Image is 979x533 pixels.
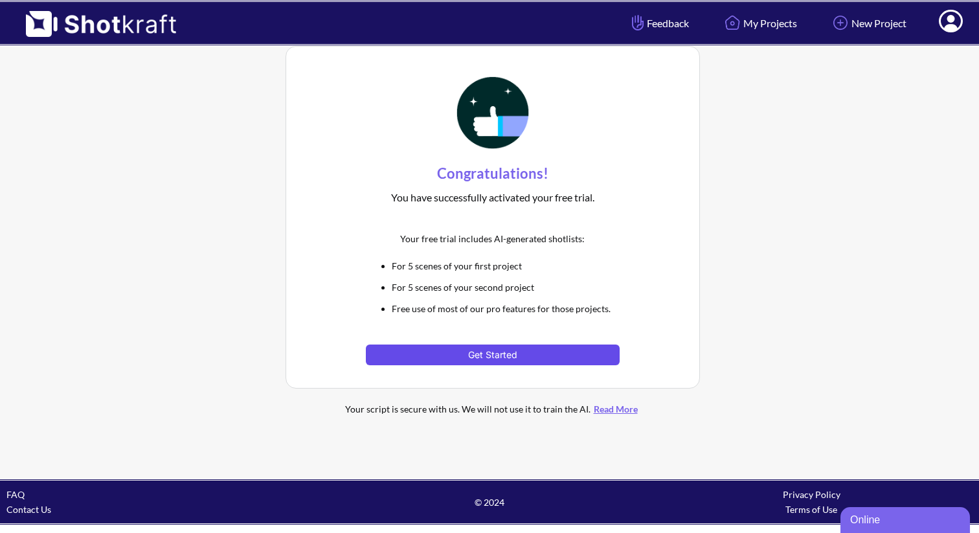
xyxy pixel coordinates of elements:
[712,6,807,40] a: My Projects
[840,505,973,533] iframe: chat widget
[721,12,743,34] img: Home Icon
[629,12,647,34] img: Hand Icon
[366,228,619,249] div: Your free trial includes AI-generated shotlists:
[820,6,916,40] a: New Project
[829,12,851,34] img: Add Icon
[6,489,25,500] a: FAQ
[6,504,51,515] a: Contact Us
[366,161,619,187] div: Congratulations!
[366,187,619,209] div: You have successfully activated your free trial.
[453,73,533,153] img: Thumbs Up Icon
[629,16,689,30] span: Feedback
[392,258,619,273] li: For 5 scenes of your first project
[366,345,619,365] button: Get Started
[651,502,973,517] div: Terms of Use
[651,487,973,502] div: Privacy Policy
[591,403,641,414] a: Read More
[318,402,668,416] div: Your script is secure with us. We will not use it to train the AI.
[392,301,619,316] li: Free use of most of our pro features for those projects.
[328,495,650,510] span: © 2024
[392,280,619,295] li: For 5 scenes of your second project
